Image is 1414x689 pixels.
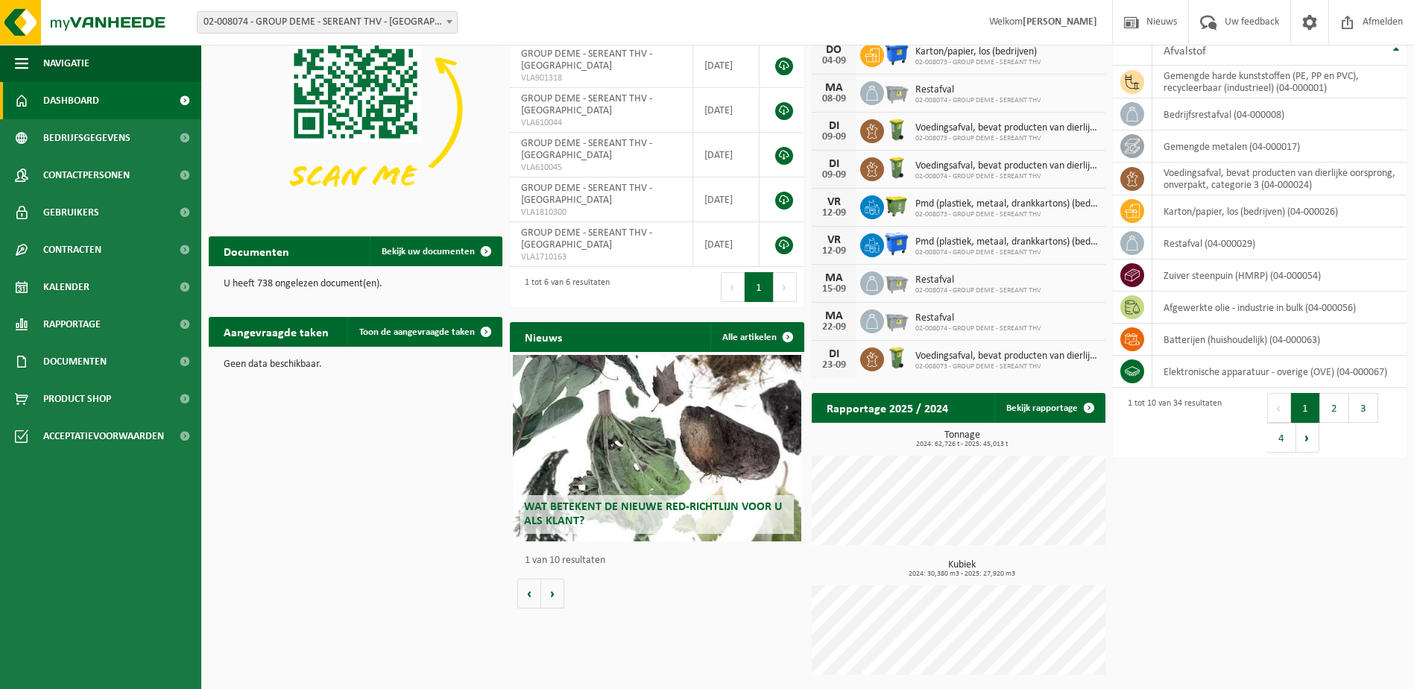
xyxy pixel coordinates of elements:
[521,138,652,161] span: GROUP DEME - SEREANT THV - [GEOGRAPHIC_DATA]
[819,430,1105,448] h3: Tonnage
[819,44,849,56] div: DO
[1152,227,1407,259] td: restafval (04-000029)
[43,157,130,194] span: Contactpersonen
[43,45,89,82] span: Navigatie
[43,343,107,380] span: Documenten
[1152,163,1407,195] td: voedingsafval, bevat producten van dierlijke oorsprong, onverpakt, categorie 3 (04-000024)
[198,12,457,33] span: 02-008074 - GROUP DEME - SEREANT THV - ANTWERPEN
[819,360,849,371] div: 23-09
[819,94,849,104] div: 08-09
[774,272,797,302] button: Next
[693,177,760,222] td: [DATE]
[43,231,101,268] span: Contracten
[819,132,849,142] div: 09-09
[517,579,541,608] button: Vorige
[884,269,909,295] img: WB-2500-GAL-GY-01
[521,117,681,129] span: VLA610044
[915,58,1041,67] span: 02-008073 - GROUP DEME - SEREANT THV
[521,162,681,174] span: VLA610045
[1152,130,1407,163] td: gemengde metalen (04-000017)
[521,93,652,116] span: GROUP DEME - SEREANT THV - [GEOGRAPHIC_DATA]
[521,251,681,263] span: VLA1710163
[884,79,909,104] img: WB-2500-GAL-GY-01
[521,227,652,251] span: GROUP DEME - SEREANT THV - [GEOGRAPHIC_DATA]
[347,317,501,347] a: Toon de aangevraagde taken
[884,117,909,142] img: WB-0140-HPE-GN-50
[915,84,1041,96] span: Restafval
[525,556,796,566] p: 1 van 10 resultaten
[819,246,849,257] div: 12-09
[693,43,760,88] td: [DATE]
[521,183,652,206] span: GROUP DEME - SEREANT THV - [GEOGRAPHIC_DATA]
[819,158,849,170] div: DI
[819,441,1105,448] span: 2024: 62,726 t - 2025: 45,013 t
[915,172,1098,181] span: 02-008074 - GROUP DEME - SEREANT THV
[884,193,909,218] img: WB-1100-HPE-GN-50
[541,579,564,608] button: Volgende
[884,41,909,66] img: WB-1100-HPE-BE-01
[819,348,849,360] div: DI
[745,272,774,302] button: 1
[915,350,1098,362] span: Voedingsafval, bevat producten van dierlijke oorsprong, onverpakt, categorie 3
[382,247,475,257] span: Bekijk uw documenten
[1164,45,1206,57] span: Afvalstof
[370,236,501,266] a: Bekijk uw documenten
[819,310,849,322] div: MA
[43,268,89,306] span: Kalender
[693,133,760,177] td: [DATE]
[915,274,1041,286] span: Restafval
[994,393,1104,423] a: Bekijk rapportage
[1320,393,1349,423] button: 2
[721,272,745,302] button: Previous
[43,380,111,418] span: Product Shop
[819,208,849,218] div: 12-09
[1120,391,1222,454] div: 1 tot 10 van 34 resultaten
[517,271,610,303] div: 1 tot 6 van 6 resultaten
[884,155,909,180] img: WB-0140-HPE-GN-50
[915,312,1041,324] span: Restafval
[819,120,849,132] div: DI
[1267,393,1291,423] button: Previous
[915,248,1098,257] span: 02-008074 - GROUP DEME - SEREANT THV
[43,306,101,343] span: Rapportage
[43,194,99,231] span: Gebruikers
[521,72,681,84] span: VLA901318
[1152,292,1407,324] td: afgewerkte olie - industrie in bulk (04-000056)
[224,359,487,370] p: Geen data beschikbaar.
[812,393,963,422] h2: Rapportage 2025 / 2024
[1023,16,1097,28] strong: [PERSON_NAME]
[209,317,344,346] h2: Aangevraagde taken
[819,560,1105,578] h3: Kubiek
[224,279,487,289] p: U heeft 738 ongelezen document(en).
[884,231,909,257] img: WB-1100-HPE-BE-01
[915,160,1098,172] span: Voedingsafval, bevat producten van dierlijke oorsprong, onverpakt, categorie 3
[884,345,909,371] img: WB-0140-HPE-GN-50
[1152,195,1407,227] td: karton/papier, los (bedrijven) (04-000026)
[43,82,99,119] span: Dashboard
[915,210,1098,219] span: 02-008073 - GROUP DEME - SEREANT THV
[915,134,1098,143] span: 02-008073 - GROUP DEME - SEREANT THV
[915,362,1098,371] span: 02-008073 - GROUP DEME - SEREANT THV
[1152,66,1407,98] td: gemengde harde kunststoffen (PE, PP en PVC), recycleerbaar (industrieel) (04-000001)
[197,11,458,34] span: 02-008074 - GROUP DEME - SEREANT THV - ANTWERPEN
[1152,98,1407,130] td: bedrijfsrestafval (04-000008)
[513,355,801,541] a: Wat betekent de nieuwe RED-richtlijn voor u als klant?
[693,222,760,267] td: [DATE]
[209,236,304,265] h2: Documenten
[43,119,130,157] span: Bedrijfsgegevens
[521,207,681,218] span: VLA1810300
[521,48,652,72] span: GROUP DEME - SEREANT THV - [GEOGRAPHIC_DATA]
[359,327,475,337] span: Toon de aangevraagde taken
[1349,393,1378,423] button: 3
[1291,393,1320,423] button: 1
[915,198,1098,210] span: Pmd (plastiek, metaal, drankkartons) (bedrijven)
[693,88,760,133] td: [DATE]
[1152,324,1407,356] td: batterijen (huishoudelijk) (04-000063)
[819,570,1105,578] span: 2024: 30,380 m3 - 2025: 27,920 m3
[819,322,849,333] div: 22-09
[1267,423,1296,453] button: 4
[819,284,849,295] div: 15-09
[510,322,577,351] h2: Nieuws
[710,322,803,352] a: Alle artikelen
[915,236,1098,248] span: Pmd (plastiek, metaal, drankkartons) (bedrijven)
